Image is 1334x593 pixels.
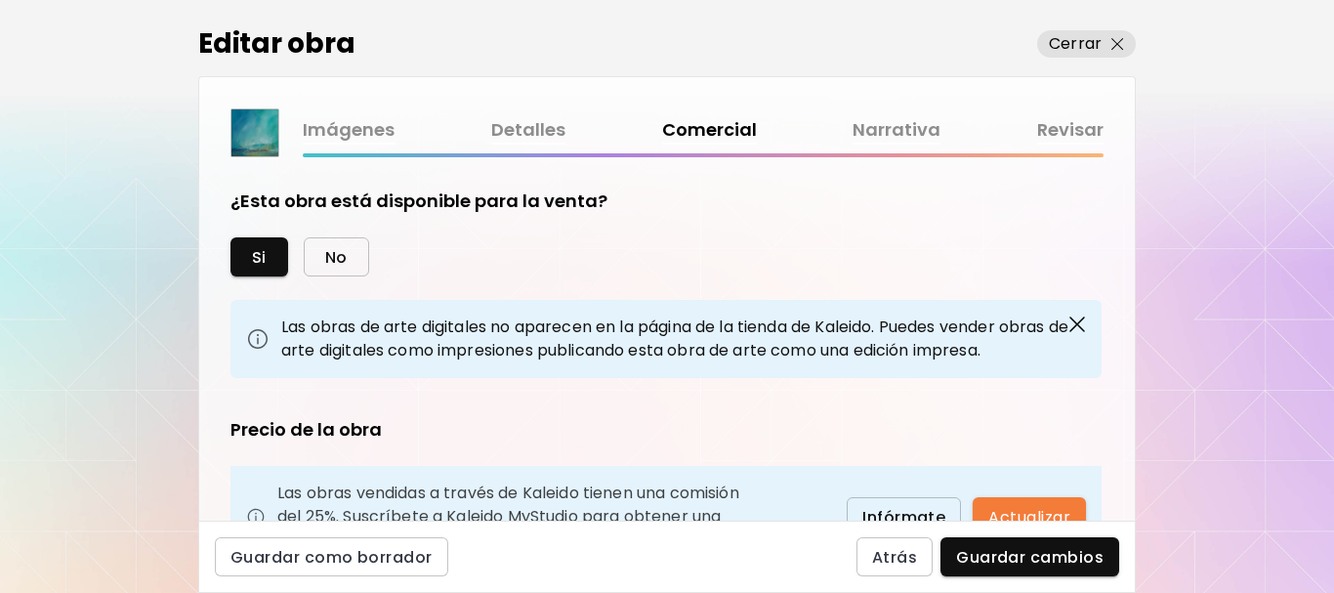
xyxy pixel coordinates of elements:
[231,109,278,156] img: thumbnail
[847,497,961,536] button: Infórmate
[1065,313,1089,336] img: close-button
[281,316,1086,362] p: Las obras de arte digitales no aparecen en la página de la tienda de Kaleido. Puedes vender obras...
[230,547,433,568] span: Guardar como borrador
[956,547,1104,568] span: Guardar cambios
[230,189,607,214] h5: ¿Esta obra está disponible para la venta?
[856,537,933,576] button: Atrás
[988,507,1070,528] span: Actualizar
[1058,308,1094,341] button: close-button
[230,417,382,443] h5: Precio de la obra
[853,116,940,145] a: Narrativa
[940,537,1119,576] button: Guardar cambios
[303,116,395,145] a: Imágenes
[973,497,1086,536] button: Actualizar
[862,507,945,528] span: Infórmate
[491,116,565,145] a: Detalles
[277,482,748,552] p: Las obras vendidas a través de Kaleido tienen una comisión del 25%. Suscríbete a Kaleido MyStudio...
[215,537,448,576] button: Guardar como borrador
[304,237,369,276] button: No
[872,547,917,568] span: Atrás
[325,247,348,268] span: No
[1037,116,1104,145] a: Revisar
